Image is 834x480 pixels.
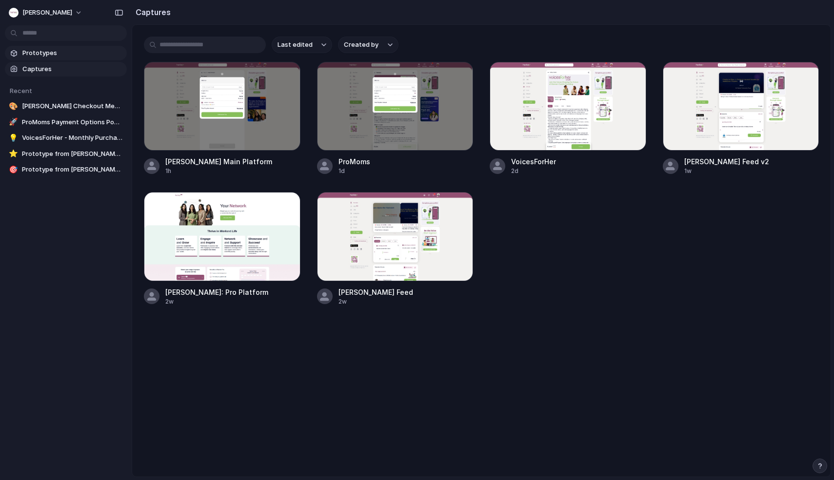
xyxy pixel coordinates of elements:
[9,149,18,159] div: ⭐
[165,156,272,167] div: [PERSON_NAME] Main Platform
[165,297,268,306] div: 2w
[5,131,127,145] a: 💡VoicesForHer - Monthly Purchase Option
[338,167,370,175] div: 1d
[22,48,123,58] span: Prototypes
[5,46,127,60] a: Prototypes
[272,37,332,53] button: Last edited
[5,162,127,177] a: 🎯Prototype from [PERSON_NAME]: Pro Platform
[338,287,413,297] div: [PERSON_NAME] Feed
[165,287,268,297] div: [PERSON_NAME]: Pro Platform
[22,165,123,174] span: Prototype from [PERSON_NAME]: Pro Platform
[338,37,398,53] button: Created by
[5,147,127,161] a: ⭐Prototype from [PERSON_NAME] Feed v2
[684,167,769,175] div: 1w
[511,167,556,175] div: 2d
[338,297,413,306] div: 2w
[511,156,556,167] div: VoicesForHer
[22,149,123,159] span: Prototype from [PERSON_NAME] Feed v2
[9,165,18,174] div: 🎯
[684,156,769,167] div: [PERSON_NAME] Feed v2
[5,62,127,77] a: Captures
[10,87,32,95] span: Recent
[5,99,127,114] a: 🎨[PERSON_NAME] Checkout Membership Nudge
[22,101,123,111] span: [PERSON_NAME] Checkout Membership Nudge
[9,133,18,143] div: 💡
[22,8,72,18] span: [PERSON_NAME]
[22,64,123,74] span: Captures
[165,167,272,175] div: 1h
[5,115,127,130] a: 🚀ProMoms Payment Options Popup
[338,156,370,167] div: ProMoms
[5,5,87,20] button: [PERSON_NAME]
[132,6,171,18] h2: Captures
[9,117,18,127] div: 🚀
[22,117,123,127] span: ProMoms Payment Options Popup
[22,133,123,143] span: VoicesForHer - Monthly Purchase Option
[278,40,313,50] span: Last edited
[344,40,378,50] span: Created by
[9,101,18,111] div: 🎨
